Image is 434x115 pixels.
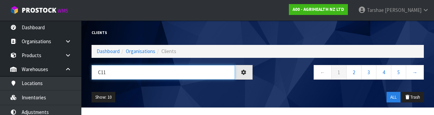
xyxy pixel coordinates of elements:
button: ALL [387,92,400,103]
span: [PERSON_NAME] [385,7,421,13]
a: Organisations [126,48,155,54]
a: 2 [346,65,361,80]
small: WMS [58,7,68,14]
img: cube-alt.png [10,6,19,14]
a: → [406,65,424,80]
span: Tarshae [367,7,384,13]
a: 3 [361,65,376,80]
a: Dashboard [97,48,120,54]
a: 4 [376,65,391,80]
h1: Clients [92,31,253,35]
input: Search organisations [92,65,235,80]
span: ProStock [22,6,56,15]
strong: A00 - AGRIHEALTH NZ LTD [293,6,344,12]
a: ← [314,65,332,80]
a: 5 [391,65,406,80]
a: 1 [331,65,347,80]
nav: Page navigation [263,65,424,82]
span: Clients [161,48,176,54]
a: A00 - AGRIHEALTH NZ LTD [289,4,348,15]
button: Show: 10 [92,92,115,103]
button: Trash [401,92,424,103]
